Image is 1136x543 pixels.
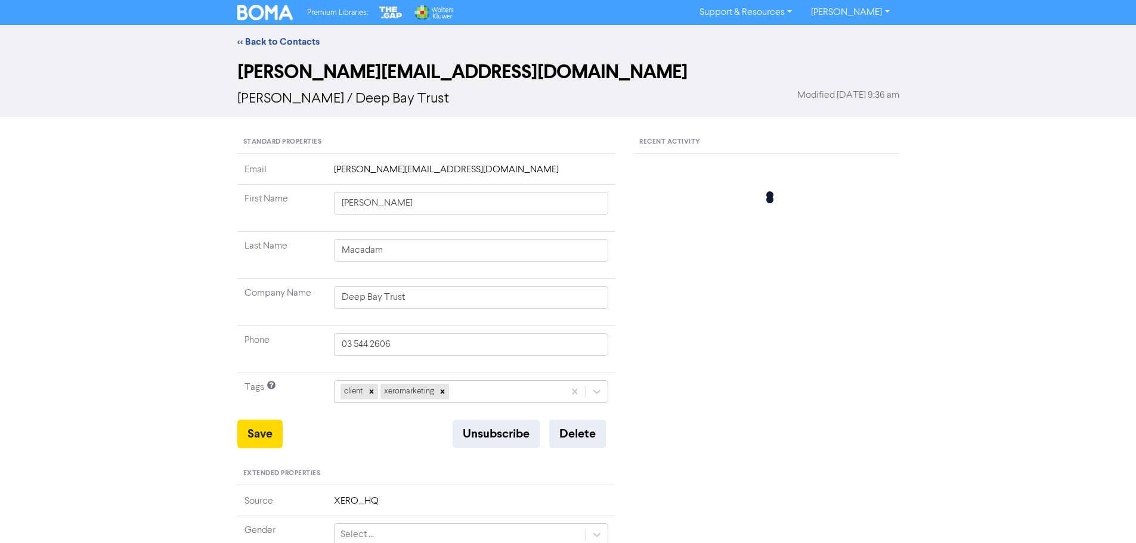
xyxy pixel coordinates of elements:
[237,463,616,485] div: Extended Properties
[237,185,327,232] td: First Name
[327,494,616,516] td: XERO_HQ
[237,232,327,279] td: Last Name
[307,9,368,17] span: Premium Libraries:
[237,420,283,448] button: Save
[801,3,899,22] a: [PERSON_NAME]
[237,92,449,106] span: [PERSON_NAME] / Deep Bay Trust
[633,131,899,154] div: Recent Activity
[237,494,327,516] td: Source
[237,373,327,420] td: Tags
[237,5,293,20] img: BOMA Logo
[690,3,801,22] a: Support & Resources
[327,163,616,185] td: [PERSON_NAME][EMAIL_ADDRESS][DOMAIN_NAME]
[413,5,454,20] img: Wolters Kluwer
[237,131,616,154] div: Standard Properties
[341,528,374,542] div: Select ...
[377,5,404,20] img: The Gap
[453,420,540,448] button: Unsubscribe
[237,36,320,48] a: << Back to Contacts
[237,61,899,83] h2: [PERSON_NAME][EMAIL_ADDRESS][DOMAIN_NAME]
[797,88,899,103] span: Modified [DATE] 9:36 am
[237,326,327,373] td: Phone
[237,279,327,326] td: Company Name
[380,384,436,399] div: xeromarketing
[549,420,606,448] button: Delete
[237,163,327,185] td: Email
[1076,486,1136,543] iframe: Chat Widget
[341,384,365,399] div: client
